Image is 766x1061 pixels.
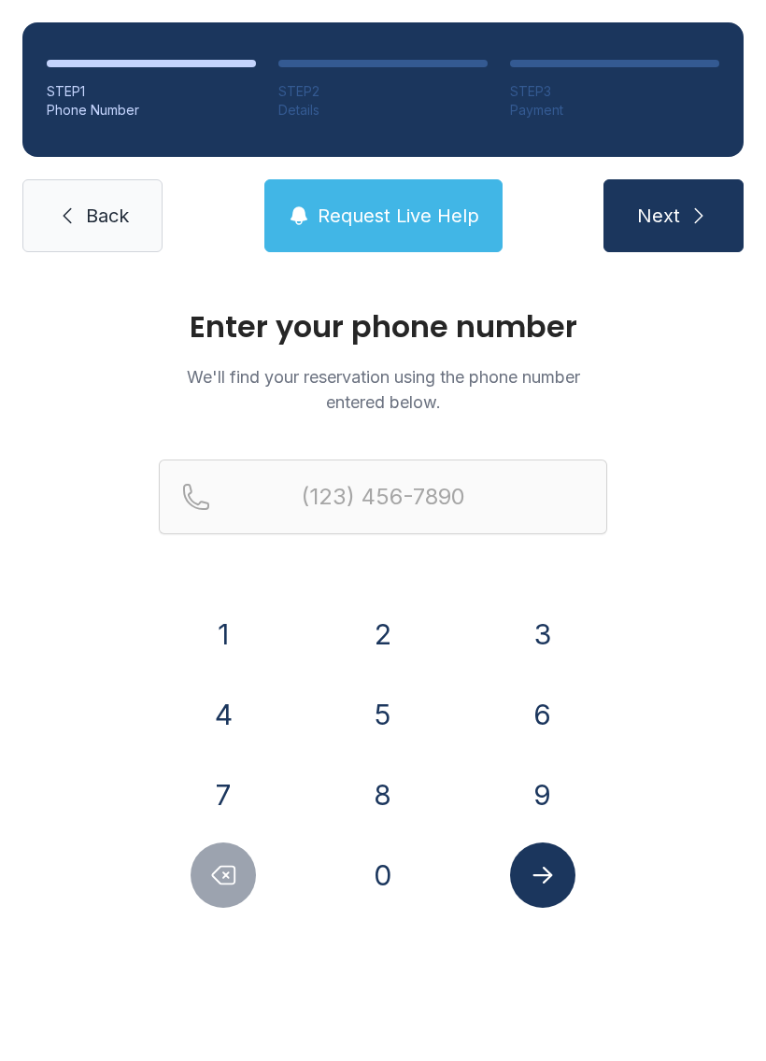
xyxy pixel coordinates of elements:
[350,842,416,908] button: 0
[510,682,575,747] button: 6
[191,842,256,908] button: Delete number
[510,601,575,667] button: 3
[510,82,719,101] div: STEP 3
[47,82,256,101] div: STEP 1
[350,762,416,828] button: 8
[510,842,575,908] button: Submit lookup form
[350,601,416,667] button: 2
[159,364,607,415] p: We'll find your reservation using the phone number entered below.
[278,82,488,101] div: STEP 2
[159,312,607,342] h1: Enter your phone number
[318,203,479,229] span: Request Live Help
[191,762,256,828] button: 7
[191,601,256,667] button: 1
[47,101,256,120] div: Phone Number
[637,203,680,229] span: Next
[350,682,416,747] button: 5
[191,682,256,747] button: 4
[510,762,575,828] button: 9
[86,203,129,229] span: Back
[278,101,488,120] div: Details
[159,460,607,534] input: Reservation phone number
[510,101,719,120] div: Payment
